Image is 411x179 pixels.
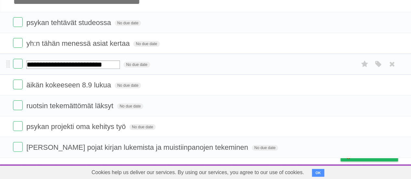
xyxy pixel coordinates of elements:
span: No due date [252,145,278,151]
label: Done [13,80,23,89]
span: psykan tehtävät studeossa [26,19,113,27]
label: Done [13,38,23,48]
span: äikän kokeeseen 8.9 lukua [26,81,113,89]
span: psykan projekti oma kehitys työ [26,122,127,131]
span: yh:n tähän menessä asiat kertaa [26,39,131,47]
span: No due date [115,83,141,88]
label: Done [13,121,23,131]
span: Cookies help us deliver our services. By using our services, you agree to our use of cookies. [85,166,311,179]
span: No due date [123,62,150,68]
label: Done [13,59,23,69]
label: Done [13,142,23,152]
label: Done [13,17,23,27]
label: Done [13,100,23,110]
span: No due date [117,103,143,109]
span: No due date [129,124,156,130]
button: OK [312,169,325,177]
span: No due date [115,20,141,26]
span: ruotsin tekemättömät läksyt [26,102,115,110]
label: Star task [358,59,371,70]
span: [PERSON_NAME] pojat kirjan lukemista ja muistiinpanojen tekeminen [26,143,250,151]
span: No due date [133,41,160,47]
span: Buy me a coffee [354,150,395,161]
